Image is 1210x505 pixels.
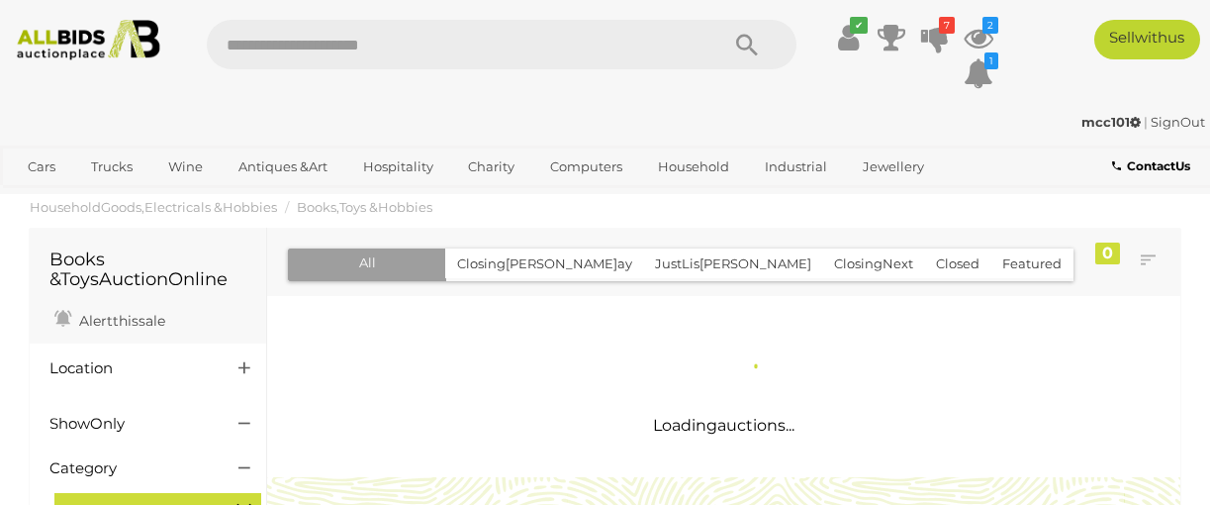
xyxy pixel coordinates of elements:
[30,199,277,215] span: hold ds, icals & ies
[920,20,950,55] a: 7
[964,20,993,55] a: 2
[765,158,827,174] span: trial
[155,151,216,183] a: Wine
[49,358,84,377] bbb: Loca
[653,416,692,435] bbb: Load
[1175,158,1184,173] bbb: U
[1127,158,1157,173] bbb: Cont
[939,17,955,34] i: 7
[363,158,406,174] bbb: Hospit
[850,17,868,34] i: ✔
[1151,114,1205,130] a: SignOut
[834,255,861,271] bbb: Clos
[643,249,823,279] button: JustLis[PERSON_NAME]
[982,17,998,34] i: 2
[1144,114,1148,130] span: |
[49,358,113,377] span: tion
[765,158,801,174] bbb: Indus
[653,416,794,435] span: ing ions...
[288,249,446,281] button: All
[49,458,84,477] bbb: Cate
[226,151,340,183] a: Antiques &Art
[883,255,901,271] bbb: Ne
[468,158,499,174] bbb: Char
[457,255,484,271] bbb: Clos
[1151,114,1163,130] bbb: Si
[79,312,165,330] span: rt is le
[350,151,446,183] a: Hospitality
[658,158,729,174] span: hold
[238,158,265,174] bbb: Anti
[1081,114,1144,130] a: mcc101
[168,268,200,290] bbb: Onl
[168,158,186,174] bbb: Wi
[833,20,863,55] a: ✔
[1095,243,1120,264] div: 0
[537,151,635,183] a: Computers
[49,304,170,334] a: Alertthissale
[293,253,441,272] span: l
[49,458,117,477] span: gory
[936,255,957,271] bbb: Clo
[1081,114,1130,130] span: 101
[863,158,924,174] span: lery
[655,255,811,271] span: st [PERSON_NAME]
[49,414,125,433] span: ow ly
[658,158,699,174] bbb: House
[91,158,133,174] span: cks
[924,249,991,279] button: Closed
[445,249,644,279] button: Closing[PERSON_NAME]ay
[297,199,432,215] a: Books,Toys &Hobbies
[101,199,127,215] bbb: Goo
[139,312,153,330] bbb: sa
[1135,28,1152,47] bbb: wi
[79,312,101,330] bbb: Ale
[28,158,55,174] span: rs
[1112,155,1195,177] a: ContactUs
[468,158,514,174] span: ity
[964,55,993,91] a: 1
[28,158,45,174] bbb: Ca
[15,151,68,183] a: Cars
[822,249,925,279] button: ClosingNext
[90,414,113,433] bbb: On
[359,254,372,270] bbb: Al
[1109,28,1127,47] bbb: Se
[457,255,632,271] span: ing ay
[990,249,1073,279] button: Featured
[49,249,85,270] bbb: Boo
[655,255,671,271] bbb: Ju
[339,199,353,215] bbb: To
[1081,114,1111,130] bbb: mcc
[550,158,622,174] span: ters
[834,255,913,271] span: ing xt
[1002,255,1062,271] span: ured
[752,151,840,183] a: Industrial
[91,158,112,174] bbb: Tru
[682,255,699,271] bbb: Lis
[144,199,182,215] bbb: Electr
[309,158,323,174] bbb: Ar
[455,151,527,183] a: Charity
[78,151,145,183] a: Trucks
[168,158,203,174] span: ne
[1002,255,1031,271] bbb: Feat
[645,151,742,183] a: Household
[1151,114,1205,130] span: gn t
[60,268,80,290] bbb: To
[717,416,753,435] bbb: auct
[378,199,415,215] bbb: Hobb
[1180,114,1200,130] bbb: Ou
[223,199,259,215] bbb: Hobb
[9,20,168,60] img: Allbids.com.au
[99,268,140,290] bbb: Auct
[1121,158,1190,173] span: act s
[30,199,277,215] a: HouseholdGoods,Electricals &Hobbies
[1094,20,1200,59] a: Sellwithus
[850,151,937,183] a: Jewellery
[698,20,796,69] button: Search
[506,255,617,271] bbb: [PERSON_NAME]
[49,249,228,290] span: ks & ys ion ine
[984,52,998,69] i: 1
[863,158,900,174] bbb: Jewel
